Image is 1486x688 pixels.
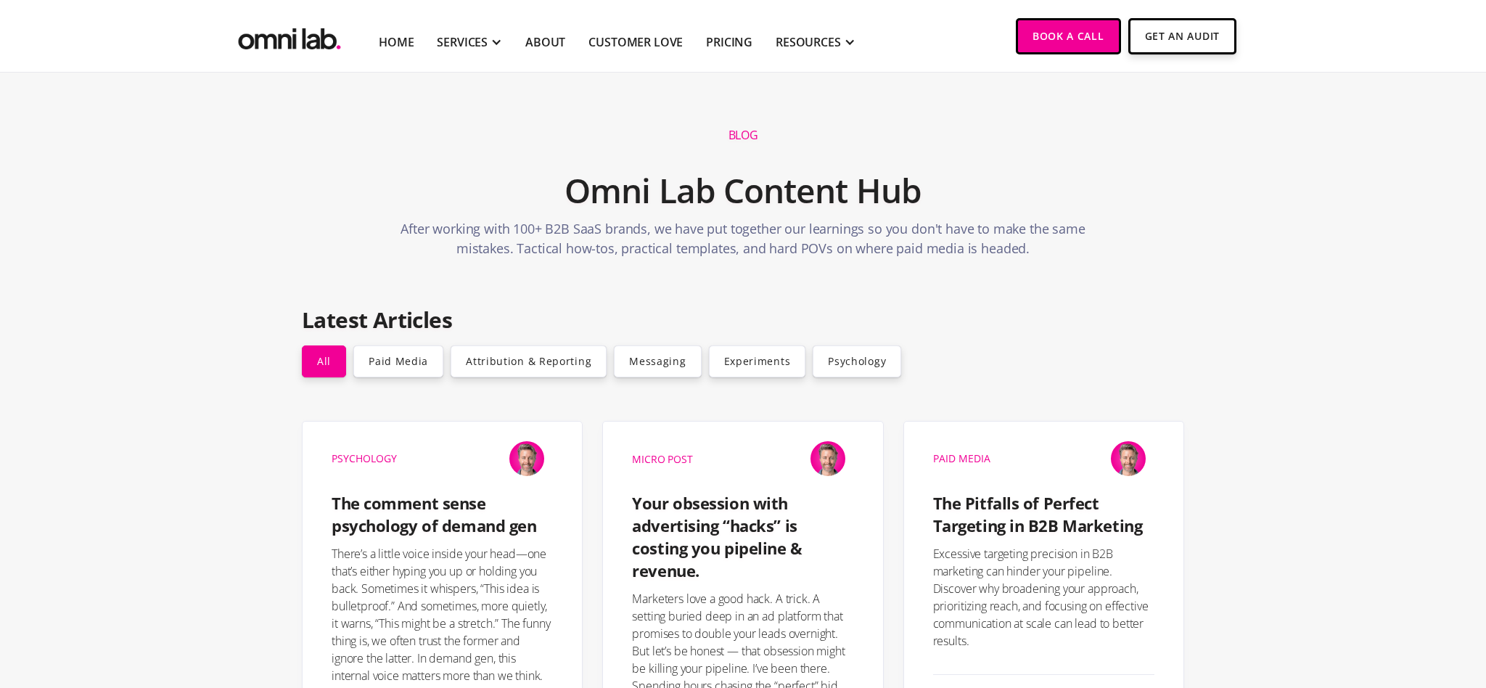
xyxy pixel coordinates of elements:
[332,492,553,537] h4: The comment sense psychology of demand gen
[706,33,752,51] a: Pricing
[1225,520,1486,688] iframe: Chat Widget
[332,446,397,471] a: Psychology
[728,128,758,143] h1: Blog
[933,454,990,464] div: Paid Media
[565,162,921,220] h2: Omni Lab Content Hub
[632,492,853,581] h4: Your obsession with advertising “hacks” is costing you pipeline & revenue.
[614,345,701,377] a: Messaging
[1016,18,1121,54] a: Book a Call
[1102,433,1154,485] img: Jason Steele
[802,433,854,485] img: Jason Steele
[451,345,607,377] a: Attribution & Reporting
[632,449,692,469] div: Micro Post
[353,345,443,377] a: Paid Media
[588,33,683,51] a: Customer Love
[709,345,806,377] a: Experiments
[332,454,397,464] div: Psychology
[933,483,1154,537] a: The Pitfalls of Perfect Targeting in B2B Marketing
[398,219,1088,266] p: After working with 100+ B2B SaaS brands, we have put together our learnings so you don't have to ...
[933,446,990,471] a: Paid Media
[933,492,1154,537] h4: The Pitfalls of Perfect Targeting in B2B Marketing
[437,33,488,51] div: SERVICES
[525,33,565,51] a: About
[1128,18,1236,54] a: Get An Audit
[302,345,346,377] a: all
[235,18,344,54] a: home
[776,33,841,51] div: RESOURCES
[501,433,553,485] img: Jason Steele
[332,483,553,537] a: The comment sense psychology of demand gen
[302,306,1184,334] h2: Latest Articles
[813,345,901,377] a: Psychology
[933,545,1154,650] p: Excessive targeting precision in B2B marketing can hinder your pipeline. Discover why broadening ...
[235,18,344,54] img: Omni Lab: B2B SaaS Demand Generation Agency
[379,33,414,51] a: Home
[632,483,853,581] a: Your obsession with advertising “hacks” is costing you pipeline & revenue.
